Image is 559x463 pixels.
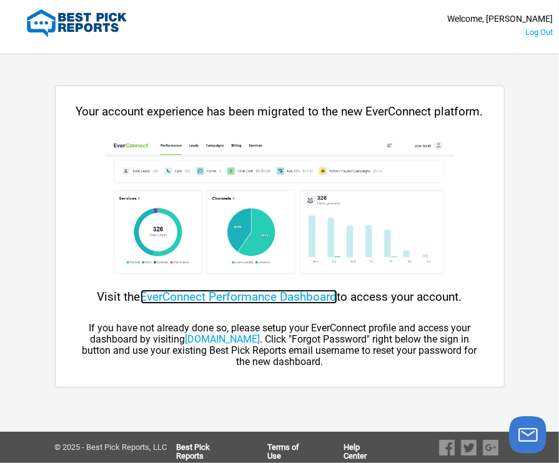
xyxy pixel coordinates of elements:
a: Terms of Use [267,443,344,461]
img: Best Pick Reports Logo [27,9,127,37]
img: cp-dashboard.png [105,137,454,281]
div: Welcome, [PERSON_NAME] [447,12,553,26]
a: Best Pick Reports [177,443,268,461]
div: Your account experience has been migrated to the new EverConnect platform. [74,105,485,119]
a: Help Center [344,443,382,461]
div: If you have not already done so, please setup your EverConnect profile and access your dashboard ... [74,323,485,368]
a: Log Out [525,27,553,37]
div: Visit the to access your account. [74,290,485,304]
a: [DOMAIN_NAME] [185,333,260,345]
a: EverConnect Performance Dashboard [141,290,337,304]
div: © 2025 - Best Pick Reports, LLC [55,443,167,452]
button: Launch chat [509,416,547,454]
